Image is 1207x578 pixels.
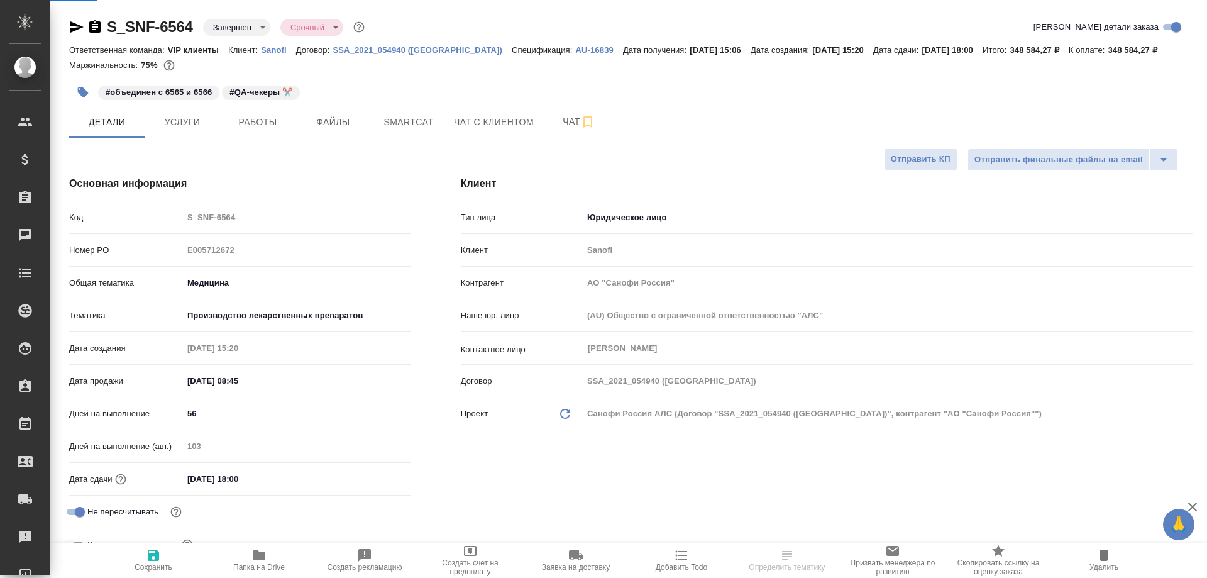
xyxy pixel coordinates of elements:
[107,18,193,35] a: S_SNF-6564
[280,19,343,36] div: Завершен
[812,45,873,55] p: [DATE] 15:20
[967,148,1178,171] div: split button
[461,277,583,289] p: Контрагент
[751,45,812,55] p: Дата создания:
[183,404,411,423] input: ✎ Введи что-нибудь
[583,403,1193,425] div: Санофи Россия АЛС (Договор "SSA_2021_054940 ([GEOGRAPHIC_DATA])", контрагент "АО "Санофи Россия"")
[583,241,1193,259] input: Пустое поле
[303,114,363,130] span: Файлы
[183,470,293,488] input: ✎ Введи что-нибудь
[179,536,196,553] button: Выбери, если сб и вс нужно считать рабочими днями для выполнения заказа.
[629,543,734,578] button: Добавить Todo
[623,45,690,55] p: Дата получения:
[312,543,417,578] button: Создать рекламацию
[261,44,296,55] a: Sanofi
[351,19,367,35] button: Доп статусы указывают на важность/срочность заказа
[113,471,129,487] button: Если добавить услуги и заполнить их объемом, то дата рассчитается автоматически
[953,559,1044,576] span: Скопировать ссылку на оценку заказа
[417,543,523,578] button: Создать счет на предоплату
[183,305,411,326] div: Производство лекарственных препаратов
[106,86,212,99] p: #объединен с 6565 и 6566
[228,114,288,130] span: Работы
[183,372,293,390] input: ✎ Введи что-нибудь
[922,45,983,55] p: [DATE] 18:00
[69,19,84,35] button: Скопировать ссылку для ЯМессенджера
[183,208,411,226] input: Пустое поле
[69,60,141,70] p: Маржинальность:
[69,408,183,420] p: Дней на выполнение
[542,563,610,572] span: Заявка на доставку
[287,22,328,33] button: Срочный
[69,176,411,191] h4: Основная информация
[183,241,411,259] input: Пустое поле
[168,45,228,55] p: VIP клиенты
[152,114,212,130] span: Услуги
[296,45,333,55] p: Договор:
[1108,45,1167,55] p: 348 584,27 ₽
[161,57,177,74] button: 71907.35 RUB;
[87,538,170,551] span: Учитывать выходные
[461,309,583,322] p: Наше юр. лицо
[461,375,583,387] p: Договор
[1051,543,1157,578] button: Удалить
[328,563,402,572] span: Создать рекламацию
[87,19,102,35] button: Скопировать ссылку
[1069,45,1108,55] p: К оплате:
[183,339,293,357] input: Пустое поле
[983,45,1010,55] p: Итого:
[583,306,1193,325] input: Пустое поле
[549,114,609,130] span: Чат
[1163,509,1194,540] button: 🙏
[461,408,488,420] p: Проект
[135,563,172,572] span: Сохранить
[229,86,292,99] p: #QA-чекеры ✂️
[583,207,1193,228] div: Юридическое лицо
[206,543,312,578] button: Папка на Drive
[873,45,922,55] p: Дата сдачи:
[378,114,439,130] span: Smartcat
[425,559,515,576] span: Создать счет на предоплату
[580,114,595,130] svg: Подписаться
[228,45,261,55] p: Клиент:
[69,473,113,486] p: Дата сдачи
[69,79,97,106] button: Добавить тэг
[840,543,945,578] button: Призвать менеджера по развитию
[461,176,1193,191] h4: Клиент
[69,211,183,224] p: Код
[461,244,583,257] p: Клиент
[209,22,255,33] button: Завершен
[97,86,221,97] span: объединен с 6565 и 6566
[69,342,183,355] p: Дата создания
[1168,511,1189,538] span: 🙏
[461,211,583,224] p: Тип лица
[87,506,158,518] span: Не пересчитывать
[69,277,183,289] p: Общая тематика
[734,543,840,578] button: Определить тематику
[183,272,411,294] div: Медицина
[461,343,583,356] p: Контактное лицо
[69,440,183,453] p: Дней на выполнение (авт.)
[945,543,1051,578] button: Скопировать ссылку на оценку заказа
[454,114,534,130] span: Чат с клиентом
[847,559,938,576] span: Призвать менеджера по развитию
[1010,45,1068,55] p: 348 584,27 ₽
[203,19,270,36] div: Завершен
[749,563,825,572] span: Определить тематику
[69,45,168,55] p: Ответственная команда:
[77,114,137,130] span: Детали
[333,44,512,55] a: SSA_2021_054940 ([GEOGRAPHIC_DATA])
[512,45,575,55] p: Спецификация:
[523,543,629,578] button: Заявка на доставку
[884,148,957,170] button: Отправить КП
[183,437,411,455] input: Пустое поле
[221,86,301,97] span: QA-чекеры ✂️
[583,372,1193,390] input: Пустое поле
[576,44,623,55] a: AU-16839
[583,274,1193,292] input: Пустое поле
[967,148,1150,171] button: Отправить финальные файлы на email
[69,244,183,257] p: Номер PO
[69,375,183,387] p: Дата продажи
[69,309,183,322] p: Тематика
[233,563,285,572] span: Папка на Drive
[576,45,623,55] p: AU-16839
